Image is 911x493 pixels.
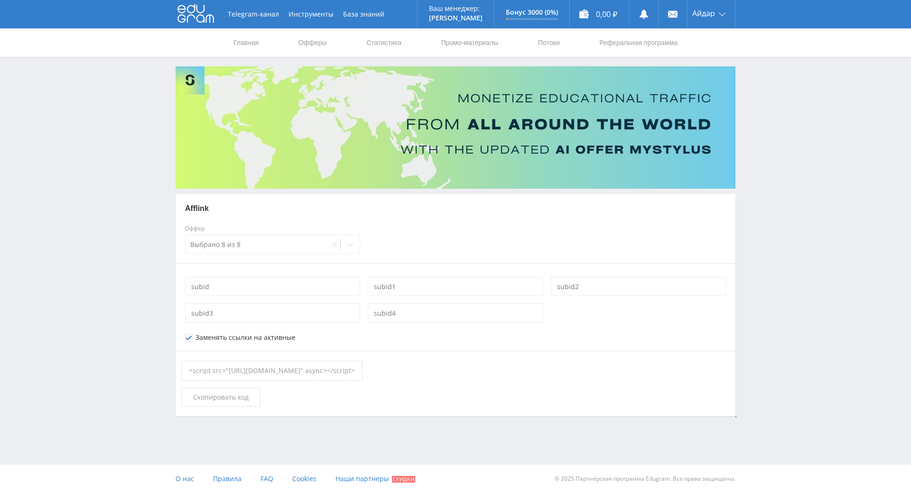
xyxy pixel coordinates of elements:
[213,474,242,483] span: Правила
[176,465,194,493] a: О нас
[735,416,736,417] textarea: <script src="[URL][DOMAIN_NAME]" async></script>
[232,28,260,57] a: Главная
[460,465,735,493] div: © 2025 Партнёрская программа Edugram. Все права защищены.
[368,277,543,296] input: subid1
[692,9,715,17] span: Айдар
[181,388,260,407] button: Скопировать код
[429,5,483,12] p: Ваш менеджер:
[292,465,316,493] a: Cookies
[537,28,561,57] a: Потоки
[185,225,360,232] div: Оффер
[335,465,415,493] a: Наши партнеры Скидки
[506,9,558,16] p: Бонус 3000 (0%)
[185,203,726,214] p: Afflink
[185,303,360,322] input: subid3
[176,66,735,189] img: Banner
[365,28,402,57] a: Статистика
[392,476,415,483] span: Скидки
[213,465,242,493] a: Правила
[260,465,273,493] a: FAQ
[193,393,249,401] span: Скопировать код
[181,361,363,381] div: <script src="[URL][DOMAIN_NAME]" async></script>
[260,474,273,483] span: FAQ
[598,28,679,57] a: Реферальная программа
[551,277,726,296] input: subid2
[297,28,328,57] a: Офферы
[176,474,194,483] span: О нас
[292,474,316,483] span: Cookies
[429,14,483,22] p: [PERSON_NAME]
[440,28,499,57] a: Промо-материалы
[185,277,360,296] input: subid
[335,474,389,483] span: Наши партнеры
[195,334,296,341] div: Заменять ссылки на активные
[368,303,543,322] input: subid4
